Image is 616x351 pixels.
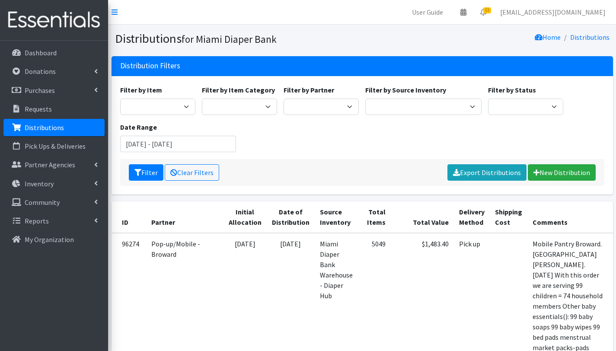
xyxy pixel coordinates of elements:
p: Pick Ups & Deliveries [25,142,86,150]
a: Reports [3,212,105,230]
th: Total Value [391,201,454,233]
a: Partner Agencies [3,156,105,173]
a: User Guide [405,3,450,21]
input: January 1, 2011 - December 31, 2011 [120,136,236,152]
p: Donations [25,67,56,76]
a: Purchases [3,82,105,99]
a: Donations [3,63,105,80]
img: HumanEssentials [3,6,105,35]
a: Pick Ups & Deliveries [3,137,105,155]
a: Dashboard [3,44,105,61]
a: My Organization [3,231,105,248]
button: Filter [129,164,163,181]
p: My Organization [25,235,74,244]
th: ID [112,201,146,233]
a: Export Distributions [447,164,527,181]
span: 11 [483,7,491,13]
p: Inventory [25,179,54,188]
p: Purchases [25,86,55,95]
label: Filter by Status [488,85,536,95]
p: Requests [25,105,52,113]
label: Filter by Partner [284,85,334,95]
p: Dashboard [25,48,57,57]
th: Source Inventory [315,201,358,233]
th: Date of Distribution [267,201,315,233]
th: Shipping Cost [490,201,527,233]
a: Clear Filters [165,164,219,181]
a: [EMAIL_ADDRESS][DOMAIN_NAME] [493,3,613,21]
p: Partner Agencies [25,160,75,169]
a: Distributions [3,119,105,136]
label: Filter by Item [120,85,162,95]
a: Requests [3,100,105,118]
label: Date Range [120,122,157,132]
a: Distributions [570,33,610,41]
a: New Distribution [528,164,596,181]
th: Total Items [358,201,391,233]
p: Reports [25,217,49,225]
label: Filter by Source Inventory [365,85,446,95]
a: Home [535,33,561,41]
th: Delivery Method [454,201,490,233]
a: Inventory [3,175,105,192]
h3: Distribution Filters [120,61,180,70]
h1: Distributions [115,31,359,46]
th: Comments [527,201,610,233]
th: Partner [146,201,223,233]
p: Community [25,198,60,207]
small: for Miami Diaper Bank [182,33,277,45]
a: 11 [473,3,493,21]
th: Initial Allocation [223,201,267,233]
a: Community [3,194,105,211]
label: Filter by Item Category [202,85,275,95]
p: Distributions [25,123,64,132]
